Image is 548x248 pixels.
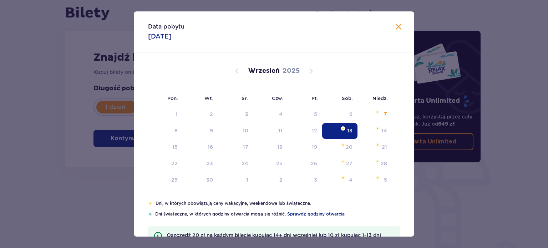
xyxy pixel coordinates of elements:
div: 19 [312,143,317,151]
td: Not available. środa, 3 września 2025 [218,107,253,122]
td: czwartek, 18 września 2025 [253,140,288,155]
td: Not available. wtorek, 2 września 2025 [183,107,218,122]
td: niedziela, 7 września 2025 [357,107,392,122]
td: Not available. czwartek, 4 września 2025 [253,107,288,122]
td: wtorek, 23 września 2025 [183,156,218,172]
div: 23 [207,160,213,167]
div: 4 [279,111,283,118]
div: 5 [314,111,317,118]
td: piątek, 19 września 2025 [288,140,322,155]
td: czwartek, 11 września 2025 [253,123,288,139]
div: 11 [278,127,283,134]
div: 18 [277,143,283,151]
td: poniedziałek, 8 września 2025 [148,123,183,139]
div: 15 [172,143,178,151]
small: Niedz. [372,95,388,101]
div: 1 [176,111,178,118]
td: czwartek, 25 września 2025 [253,156,288,172]
div: 17 [243,143,248,151]
div: 6 [349,111,352,118]
small: Śr. [242,95,248,101]
div: 2 [210,111,213,118]
div: 10 [243,127,248,134]
div: 9 [210,127,213,134]
small: Czw. [272,95,283,101]
div: 26 [311,160,317,167]
td: poniedziałek, 15 września 2025 [148,140,183,155]
div: 27 [346,160,352,167]
div: 16 [208,143,213,151]
div: 8 [174,127,178,134]
td: sobota, 20 września 2025 [322,140,357,155]
td: Not available. poniedziałek, 1 września 2025 [148,107,183,122]
p: 2025 [283,67,300,75]
td: piątek, 12 września 2025 [288,123,322,139]
td: Not available. piątek, 5 września 2025 [288,107,322,122]
td: wtorek, 16 września 2025 [183,140,218,155]
div: 20 [346,143,352,151]
td: wtorek, 9 września 2025 [183,123,218,139]
small: Pt. [311,95,318,101]
div: 13 [347,127,352,134]
td: niedziela, 28 września 2025 [357,156,392,172]
td: poniedziałek, 22 września 2025 [148,156,183,172]
div: 3 [245,111,248,118]
small: Sob. [342,95,353,101]
p: Wrzesień [248,67,280,75]
small: Pon. [167,95,178,101]
td: Not available. sobota, 6 września 2025 [322,107,357,122]
div: Calendar [134,52,414,200]
td: niedziela, 14 września 2025 [357,123,392,139]
small: Wt. [204,95,213,101]
td: niedziela, 21 września 2025 [357,140,392,155]
td: środa, 24 września 2025 [218,156,253,172]
p: [DATE] [148,32,172,41]
td: piątek, 26 września 2025 [288,156,322,172]
div: 22 [171,160,178,167]
td: środa, 17 września 2025 [218,140,253,155]
td: środa, 10 września 2025 [218,123,253,139]
div: 25 [276,160,283,167]
td: sobota, 27 września 2025 [322,156,357,172]
div: 24 [242,160,248,167]
td: Selected. sobota, 13 września 2025 [322,123,357,139]
div: 12 [312,127,317,134]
